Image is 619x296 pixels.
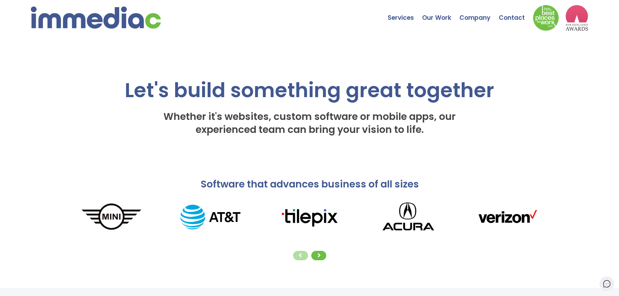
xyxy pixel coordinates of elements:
img: verizonLogo.png [458,206,557,228]
a: Our Work [422,2,459,24]
img: MINI_logo.png [62,202,161,232]
img: AT%26T_logo.png [161,205,260,229]
span: Software that advances business of all sizes [200,177,419,191]
a: Company [459,2,499,24]
img: logo2_wea_nobg.webp [565,5,588,31]
a: Services [388,2,422,24]
a: Contact [499,2,533,24]
span: Whether it's websites, custom software or mobile apps, our experienced team can bring your vision... [163,109,456,136]
img: Down [533,5,559,31]
img: tilepixLogo.png [260,206,359,228]
img: immediac [31,6,161,29]
img: Acura_logo.png [359,197,458,237]
span: Let's build something great together [125,76,494,104]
